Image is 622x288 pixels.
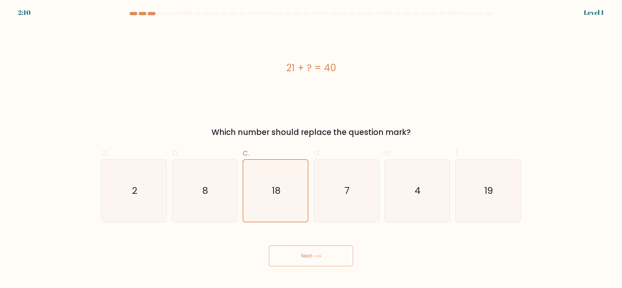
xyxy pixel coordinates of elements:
[455,146,460,159] span: f.
[101,61,521,75] div: 21 + ? = 40
[101,146,109,159] span: a.
[269,246,353,266] button: Next
[415,184,421,197] text: 4
[272,184,281,197] text: 18
[202,184,208,197] text: 8
[484,184,493,197] text: 19
[18,8,30,17] div: 2:10
[132,184,137,197] text: 2
[243,146,250,159] span: c.
[105,127,517,138] div: Which number should replace the question mark?
[584,8,604,17] div: Level 1
[385,146,392,159] span: e.
[172,146,180,159] span: b.
[344,184,350,197] text: 7
[314,146,321,159] span: d.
